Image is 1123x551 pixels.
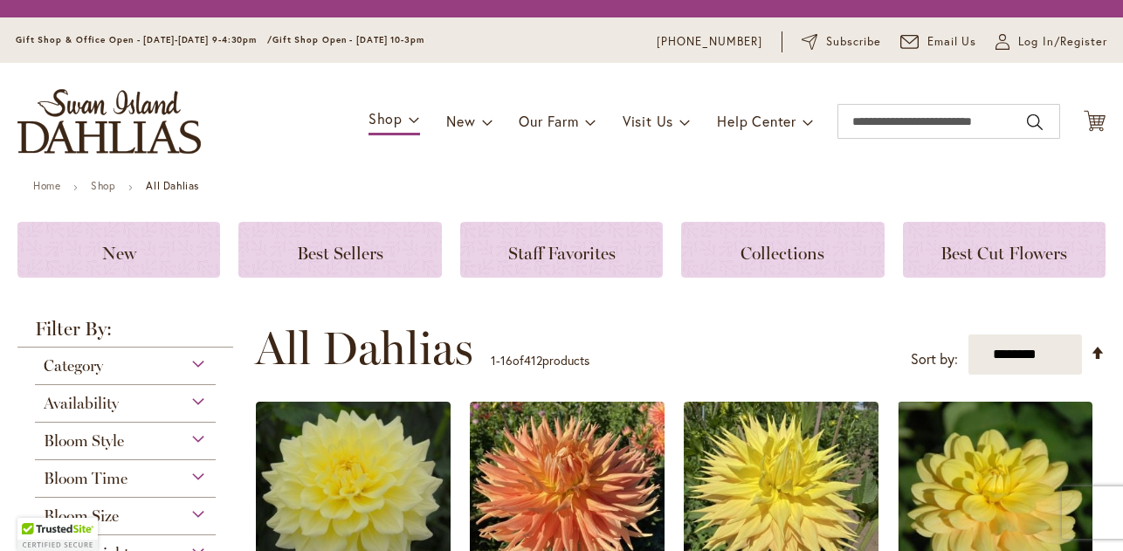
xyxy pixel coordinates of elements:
[519,112,578,130] span: Our Farm
[17,89,201,154] a: store logo
[657,33,762,51] a: [PHONE_NUMBER]
[17,518,98,551] div: TrustedSite Certified
[500,352,513,368] span: 16
[255,322,473,375] span: All Dahlias
[17,222,220,278] a: New
[44,394,119,413] span: Availability
[491,347,589,375] p: - of products
[1018,33,1107,51] span: Log In/Register
[146,179,199,192] strong: All Dahlias
[446,112,475,130] span: New
[524,352,542,368] span: 412
[996,33,1107,51] a: Log In/Register
[102,243,136,264] span: New
[508,243,616,264] span: Staff Favorites
[940,243,1067,264] span: Best Cut Flowers
[903,222,1106,278] a: Best Cut Flowers
[826,33,881,51] span: Subscribe
[900,33,977,51] a: Email Us
[717,112,796,130] span: Help Center
[802,33,881,51] a: Subscribe
[623,112,673,130] span: Visit Us
[17,320,233,348] strong: Filter By:
[238,222,441,278] a: Best Sellers
[44,469,127,488] span: Bloom Time
[44,356,103,375] span: Category
[911,343,958,375] label: Sort by:
[44,506,119,526] span: Bloom Size
[491,352,496,368] span: 1
[741,243,824,264] span: Collections
[460,222,663,278] a: Staff Favorites
[16,34,272,45] span: Gift Shop & Office Open - [DATE]-[DATE] 9-4:30pm /
[681,222,884,278] a: Collections
[1027,108,1043,136] button: Search
[927,33,977,51] span: Email Us
[297,243,383,264] span: Best Sellers
[272,34,424,45] span: Gift Shop Open - [DATE] 10-3pm
[91,179,115,192] a: Shop
[33,179,60,192] a: Home
[44,431,124,451] span: Bloom Style
[369,109,403,127] span: Shop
